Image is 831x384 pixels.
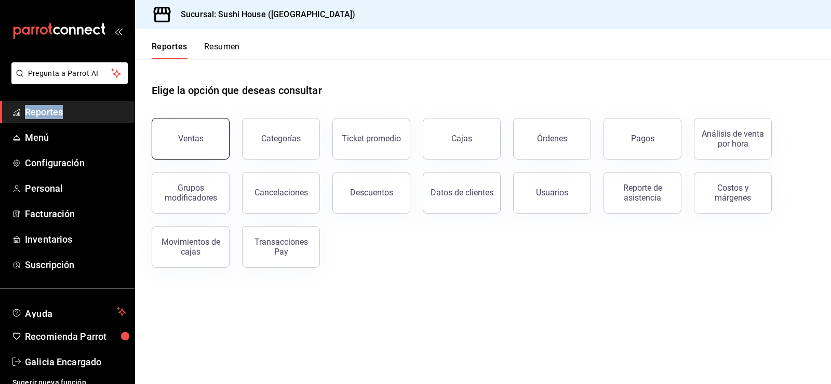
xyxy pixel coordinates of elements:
button: Pagos [604,118,681,160]
div: Transacciones Pay [249,237,313,257]
button: Reporte de asistencia [604,172,681,214]
div: Análisis de venta por hora [701,129,765,149]
span: Inventarios [25,232,126,246]
h1: Elige la opción que deseas consultar [152,83,322,98]
div: Usuarios [536,188,568,197]
button: Ticket promedio [332,118,410,160]
span: Galicia Encargado [25,355,126,369]
div: Ventas [178,134,204,143]
a: Pregunta a Parrot AI [7,75,128,86]
button: Datos de clientes [423,172,501,214]
div: Datos de clientes [431,188,493,197]
button: Órdenes [513,118,591,160]
div: Grupos modificadores [158,183,223,203]
button: open_drawer_menu [114,27,123,35]
button: Transacciones Pay [242,226,320,268]
div: Costos y márgenes [701,183,765,203]
button: Resumen [204,42,240,59]
a: Cajas [423,118,501,160]
span: Menú [25,130,126,144]
button: Usuarios [513,172,591,214]
span: Pregunta a Parrot AI [28,68,112,79]
div: Ticket promedio [342,134,401,143]
div: Categorías [261,134,301,143]
div: Cancelaciones [254,188,308,197]
span: Configuración [25,156,126,170]
div: navigation tabs [152,42,240,59]
button: Reportes [152,42,187,59]
div: Reporte de asistencia [610,183,675,203]
div: Órdenes [537,134,567,143]
button: Pregunta a Parrot AI [11,62,128,84]
button: Análisis de venta por hora [694,118,772,160]
div: Descuentos [350,188,393,197]
button: Categorías [242,118,320,160]
button: Grupos modificadores [152,172,230,214]
button: Cancelaciones [242,172,320,214]
button: Descuentos [332,172,410,214]
h3: Sucursal: Sushi House ([GEOGRAPHIC_DATA]) [172,8,355,21]
button: Movimientos de cajas [152,226,230,268]
button: Costos y márgenes [694,172,772,214]
span: Personal [25,181,126,195]
span: Recomienda Parrot [25,329,126,343]
span: Suscripción [25,258,126,272]
div: Movimientos de cajas [158,237,223,257]
span: Reportes [25,105,126,119]
div: Cajas [451,133,473,145]
div: Pagos [631,134,654,143]
button: Ventas [152,118,230,160]
span: Facturación [25,207,126,221]
span: Ayuda [25,306,113,318]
